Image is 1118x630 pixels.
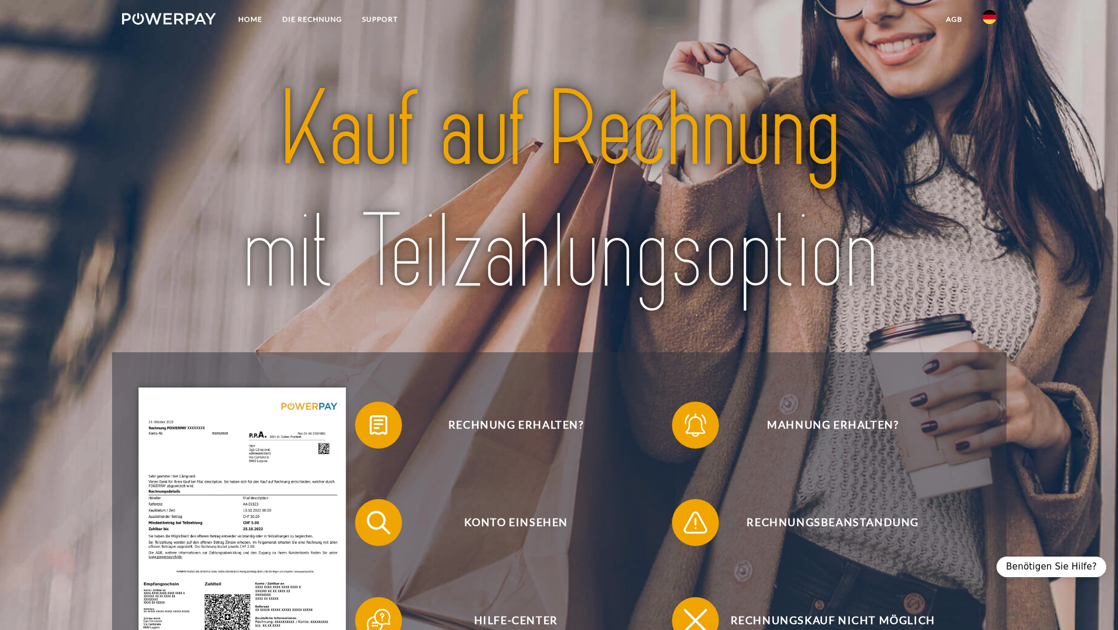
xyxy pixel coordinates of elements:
div: Benötigen Sie Hilfe? [997,557,1106,577]
span: Rechnung erhalten? [372,402,660,449]
button: Konto einsehen [355,499,660,546]
a: agb [936,9,972,30]
img: qb_bell.svg [681,410,710,440]
button: Mahnung erhalten? [672,402,977,449]
span: Mahnung erhalten? [689,402,977,449]
button: Rechnung erhalten? [355,402,660,449]
a: DIE RECHNUNG [272,9,352,30]
span: Rechnungsbeanstandung [689,499,977,546]
img: qb_warning.svg [681,508,710,537]
img: qb_search.svg [364,508,393,537]
span: Konto einsehen [372,499,660,546]
img: de [982,10,997,24]
a: SUPPORT [352,9,408,30]
img: logo-powerpay-white.svg [122,13,217,25]
a: Home [228,9,272,30]
img: title-powerpay_de.svg [165,63,953,320]
img: qb_bill.svg [364,410,393,440]
button: Rechnungsbeanstandung [672,499,977,546]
